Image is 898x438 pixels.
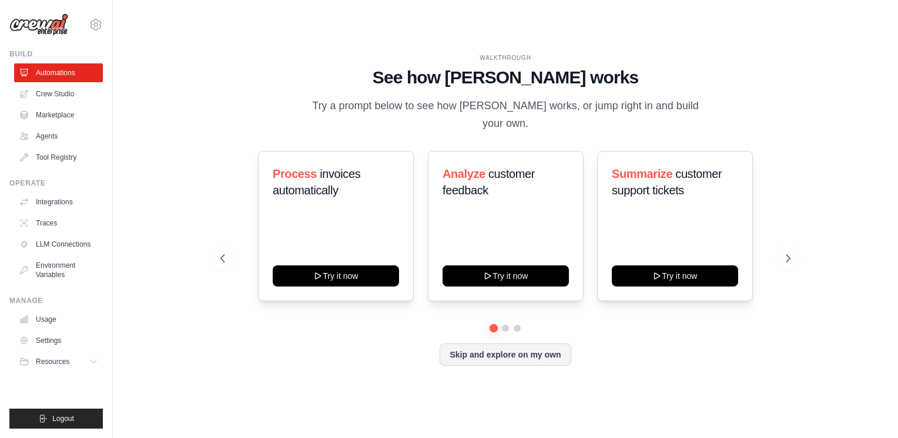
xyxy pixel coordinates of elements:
[9,49,103,59] div: Build
[308,97,703,132] p: Try a prompt below to see how [PERSON_NAME] works, or jump right in and build your own.
[9,14,68,36] img: Logo
[273,167,360,197] span: invoices automatically
[440,343,571,366] button: Skip and explore on my own
[273,167,317,180] span: Process
[14,331,103,350] a: Settings
[14,310,103,329] a: Usage
[14,85,103,103] a: Crew Studio
[9,296,103,305] div: Manage
[443,167,485,180] span: Analyze
[443,167,535,197] span: customer feedback
[14,63,103,82] a: Automations
[9,178,103,188] div: Operate
[14,148,103,167] a: Tool Registry
[14,127,103,146] a: Agents
[9,409,103,429] button: Logout
[14,106,103,124] a: Marketplace
[612,167,722,197] span: customer support tickets
[14,235,103,254] a: LLM Connections
[443,265,569,287] button: Try it now
[612,265,738,287] button: Try it now
[14,352,103,371] button: Resources
[14,214,103,233] a: Traces
[220,53,790,62] div: WALKTHROUGH
[52,414,74,423] span: Logout
[14,193,103,211] a: Integrations
[220,67,790,88] h1: See how [PERSON_NAME] works
[612,167,672,180] span: Summarize
[36,357,69,366] span: Resources
[273,265,399,287] button: Try it now
[14,256,103,284] a: Environment Variables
